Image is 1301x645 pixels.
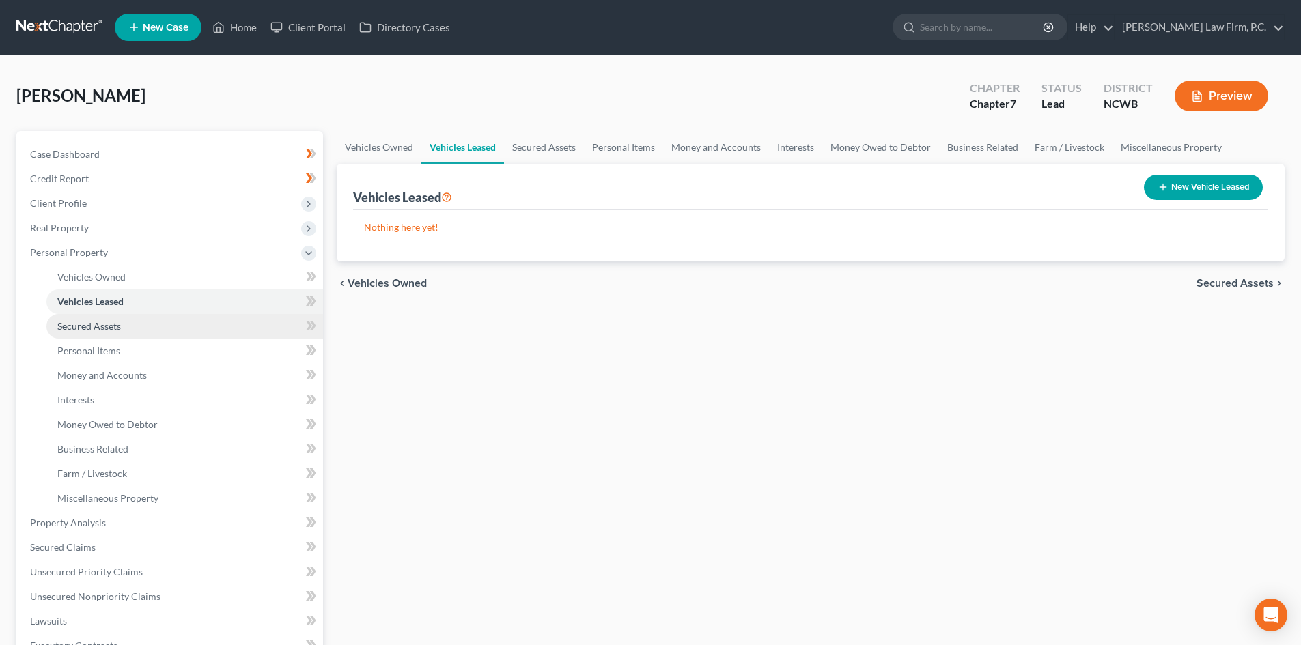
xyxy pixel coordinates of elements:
a: Money Owed to Debtor [822,131,939,164]
div: District [1104,81,1153,96]
span: Credit Report [30,173,89,184]
span: 7 [1010,97,1016,110]
span: Vehicles Owned [348,278,427,289]
span: Unsecured Nonpriority Claims [30,590,160,602]
div: Lead [1041,96,1082,112]
a: Vehicles Leased [46,289,323,314]
span: Vehicles Leased [57,296,124,307]
p: Nothing here yet! [364,220,1257,234]
a: Miscellaneous Property [1113,131,1230,164]
span: Business Related [57,443,128,455]
i: chevron_right [1274,278,1285,289]
div: Status [1041,81,1082,96]
a: Vehicles Owned [337,131,421,164]
a: Secured Claims [19,535,323,560]
a: [PERSON_NAME] Law Firm, P.C. [1115,15,1284,40]
a: Property Analysis [19,511,323,535]
a: Personal Items [46,339,323,363]
button: chevron_left Vehicles Owned [337,278,427,289]
span: Secured Assets [57,320,121,332]
a: Home [206,15,264,40]
input: Search by name... [920,14,1045,40]
span: Money Owed to Debtor [57,418,158,430]
a: Interests [46,388,323,412]
span: Vehicles Owned [57,271,126,283]
span: Personal Property [30,246,108,258]
div: Chapter [970,96,1020,112]
a: Client Portal [264,15,352,40]
div: Chapter [970,81,1020,96]
a: Money Owed to Debtor [46,412,323,437]
span: Miscellaneous Property [57,492,158,504]
a: Unsecured Priority Claims [19,560,323,584]
div: Open Intercom Messenger [1255,599,1287,631]
i: chevron_left [337,278,348,289]
a: Interests [769,131,822,164]
a: Secured Assets [504,131,584,164]
a: Vehicles Leased [421,131,504,164]
span: Property Analysis [30,517,106,528]
a: Lawsuits [19,609,323,633]
span: Client Profile [30,197,87,209]
span: Real Property [30,222,89,233]
span: Personal Items [57,345,120,356]
a: Farm / Livestock [46,461,323,486]
a: Credit Report [19,167,323,191]
a: Business Related [46,437,323,461]
span: Secured Assets [1197,278,1274,289]
a: Farm / Livestock [1026,131,1113,164]
button: New Vehicle Leased [1144,175,1263,200]
a: Directory Cases [352,15,457,40]
a: Help [1068,15,1114,40]
span: Interests [57,394,94,405]
span: New Case [143,23,188,33]
span: Lawsuits [30,615,67,627]
span: Farm / Livestock [57,468,127,479]
a: Vehicles Owned [46,265,323,289]
span: Unsecured Priority Claims [30,566,143,577]
a: Business Related [939,131,1026,164]
div: NCWB [1104,96,1153,112]
a: Personal Items [584,131,663,164]
span: Case Dashboard [30,148,100,160]
a: Miscellaneous Property [46,486,323,511]
button: Preview [1175,81,1268,111]
button: Secured Assets chevron_right [1197,278,1285,289]
span: [PERSON_NAME] [16,85,145,105]
a: Money and Accounts [663,131,769,164]
a: Secured Assets [46,314,323,339]
div: Vehicles Leased [353,189,452,205]
span: Secured Claims [30,541,96,553]
span: Money and Accounts [57,369,147,381]
a: Unsecured Nonpriority Claims [19,584,323,609]
a: Case Dashboard [19,142,323,167]
a: Money and Accounts [46,363,323,388]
